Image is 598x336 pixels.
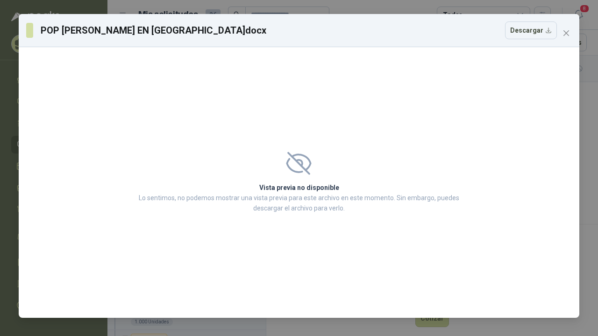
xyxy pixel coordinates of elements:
[562,29,570,37] span: close
[136,182,462,193] h2: Vista previa no disponible
[136,193,462,213] p: Lo sentimos, no podemos mostrar una vista previa para este archivo en este momento. Sin embargo, ...
[41,23,267,37] h3: POP [PERSON_NAME] EN [GEOGRAPHIC_DATA]docx
[505,21,557,39] button: Descargar
[559,26,574,41] button: Close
